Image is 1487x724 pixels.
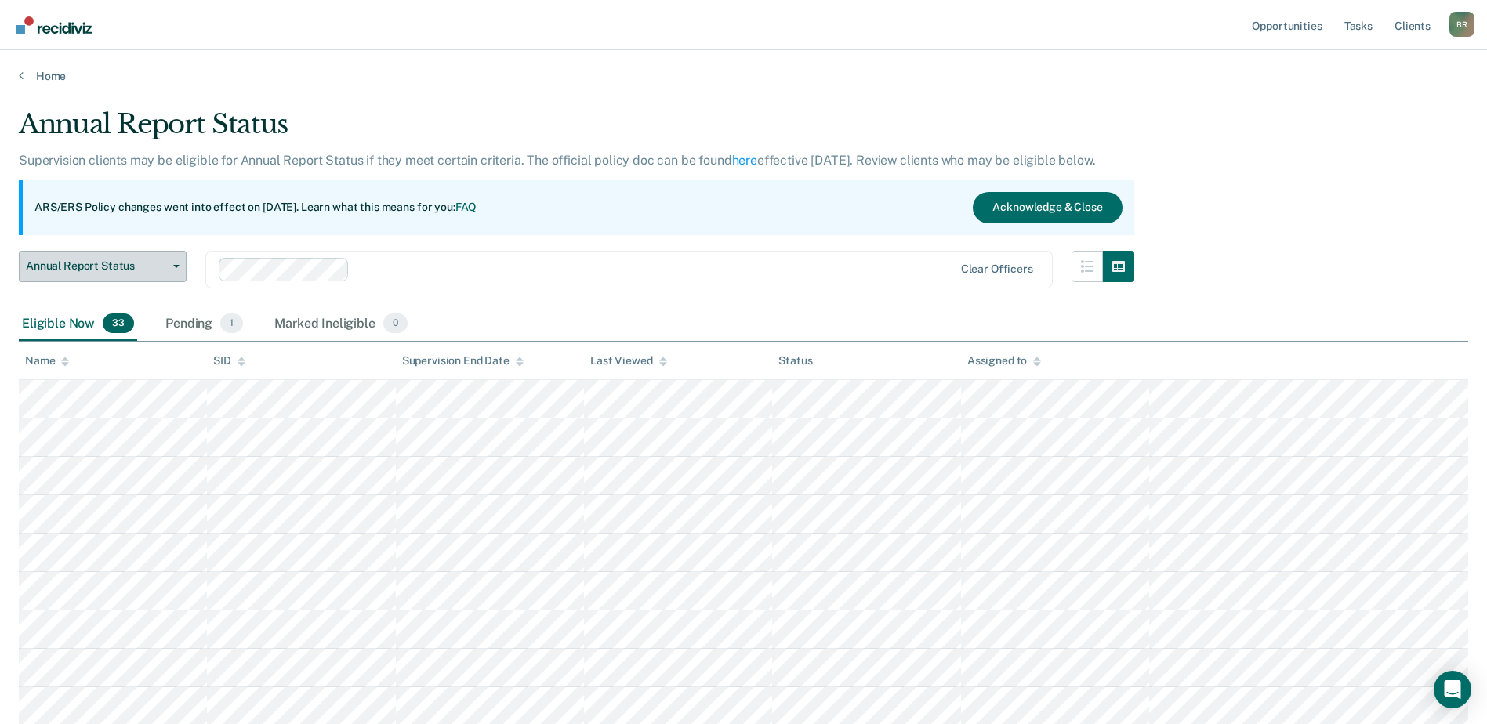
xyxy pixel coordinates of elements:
[961,262,1033,276] div: Clear officers
[19,251,187,282] button: Annual Report Status
[778,354,812,367] div: Status
[26,259,167,273] span: Annual Report Status
[19,307,137,342] div: Eligible Now33
[732,153,757,168] a: here
[967,354,1041,367] div: Assigned to
[103,313,134,334] span: 33
[162,307,246,342] div: Pending1
[19,153,1095,168] p: Supervision clients may be eligible for Annual Report Status if they meet certain criteria. The o...
[1434,671,1471,708] div: Open Intercom Messenger
[16,16,92,34] img: Recidiviz
[213,354,245,367] div: SID
[34,200,477,215] p: ARS/ERS Policy changes went into effect on [DATE]. Learn what this means for you:
[383,313,408,334] span: 0
[402,354,524,367] div: Supervision End Date
[455,201,477,213] a: FAQ
[1449,12,1474,37] button: Profile dropdown button
[1449,12,1474,37] div: B R
[25,354,69,367] div: Name
[19,69,1468,83] a: Home
[19,108,1134,153] div: Annual Report Status
[590,354,666,367] div: Last Viewed
[973,192,1122,223] button: Acknowledge & Close
[220,313,243,334] span: 1
[271,307,411,342] div: Marked Ineligible0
